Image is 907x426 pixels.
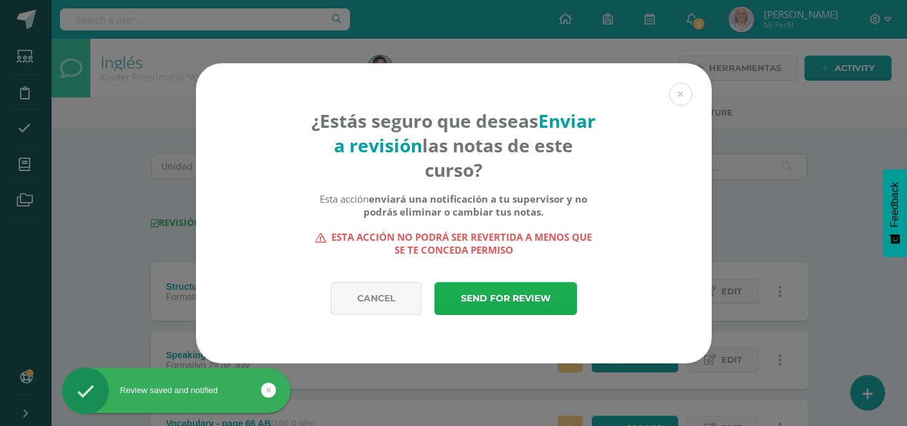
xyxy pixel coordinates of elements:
b: enviará una notificación a tu supervisor y no podrás eliminar o cambiar tus notas. [364,192,587,218]
button: Feedback - Mostrar encuesta [883,169,907,257]
strong: Esta acción no podrá ser revertida a menos que se te conceda permiso [311,230,596,256]
button: Close (Esc) [669,83,692,106]
a: Cancel [331,282,422,315]
strong: Enviar a revisión [334,108,596,157]
a: Send for review [434,282,577,315]
div: Review saved and notified [62,385,291,396]
div: Esta acción [311,192,596,218]
span: Feedback [889,182,901,227]
h4: ¿Estás seguro que deseas las notas de este curso? [311,108,596,182]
